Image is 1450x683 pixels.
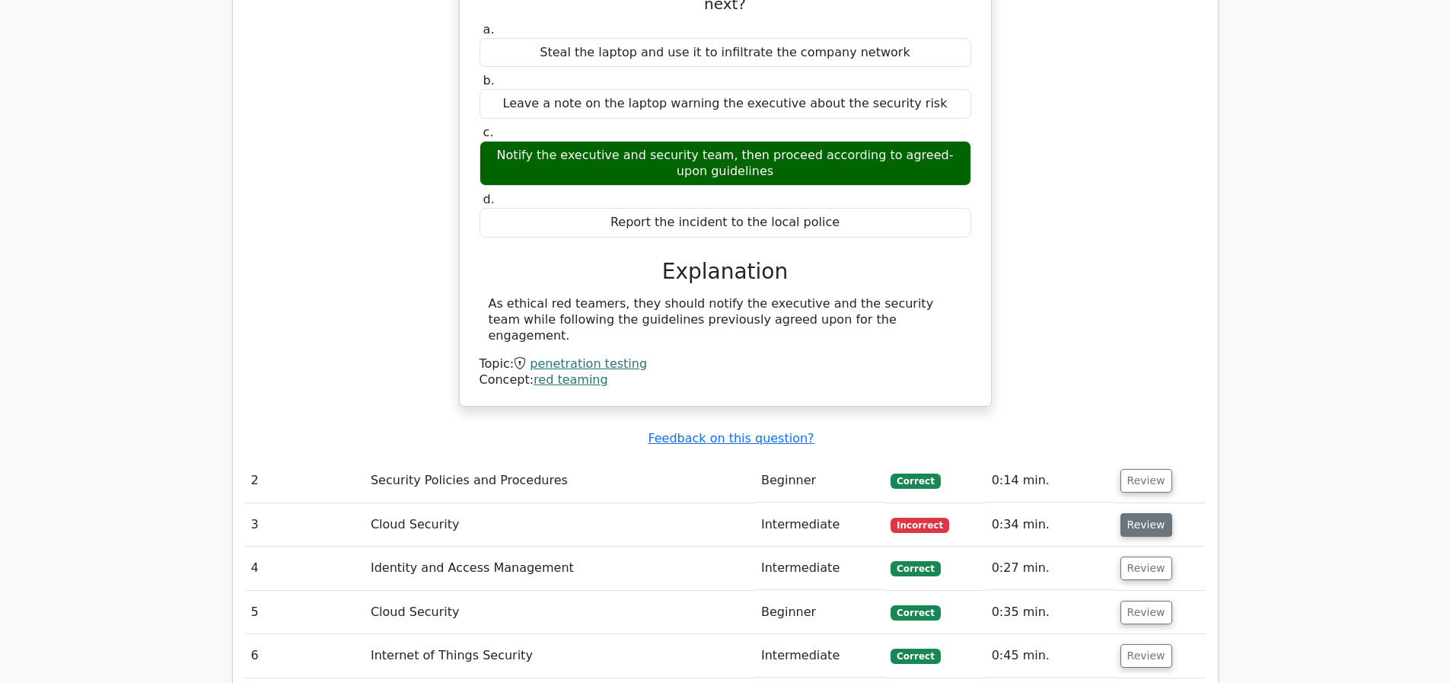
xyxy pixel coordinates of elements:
td: 0:34 min. [986,503,1114,547]
span: d. [483,192,495,206]
button: Review [1120,644,1172,668]
h3: Explanation [489,259,962,285]
td: Intermediate [755,634,884,678]
td: Cloud Security [365,591,755,634]
button: Review [1120,557,1172,580]
span: c. [483,125,494,139]
span: a. [483,22,495,37]
span: Correct [891,561,940,576]
a: penetration testing [530,356,647,371]
td: 6 [245,634,365,678]
td: Intermediate [755,503,884,547]
div: Leave a note on the laptop warning the executive about the security risk [480,89,971,119]
div: Concept: [480,372,971,388]
div: Steal the laptop and use it to infiltrate the company network [480,38,971,68]
button: Review [1120,601,1172,624]
span: Incorrect [891,518,949,533]
td: 0:45 min. [986,634,1114,678]
a: red teaming [534,372,608,387]
button: Review [1120,513,1172,537]
td: 2 [245,459,365,503]
button: Review [1120,469,1172,493]
td: Beginner [755,459,884,503]
td: 0:14 min. [986,459,1114,503]
span: Correct [891,649,940,664]
div: As ethical red teamers, they should notify the executive and the security team while following th... [489,296,962,343]
span: Correct [891,474,940,489]
td: Security Policies and Procedures [365,459,755,503]
span: b. [483,73,495,88]
span: Correct [891,605,940,621]
td: Beginner [755,591,884,634]
td: Identity and Access Management [365,547,755,590]
td: Intermediate [755,547,884,590]
div: Notify the executive and security team, then proceed according to agreed-upon guidelines [480,141,971,187]
td: 3 [245,503,365,547]
div: Report the incident to the local police [480,208,971,238]
td: 4 [245,547,365,590]
td: 0:35 min. [986,591,1114,634]
div: Topic: [480,356,971,372]
td: Internet of Things Security [365,634,755,678]
td: 0:27 min. [986,547,1114,590]
td: 5 [245,591,365,634]
a: Feedback on this question? [648,431,814,445]
td: Cloud Security [365,503,755,547]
